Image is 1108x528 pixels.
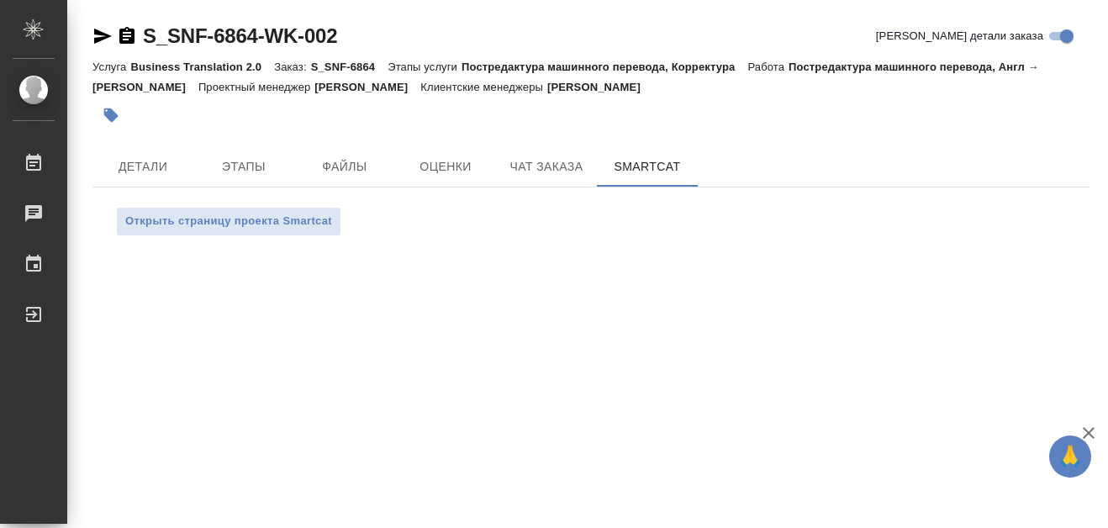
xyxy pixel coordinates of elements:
span: SmartCat [607,156,688,177]
p: S_SNF-6864 [311,61,388,73]
button: Добавить тэг [92,97,129,134]
a: S_SNF-6864-WK-002 [143,24,337,47]
span: Оценки [405,156,486,177]
p: [PERSON_NAME] [547,81,653,93]
span: Файлы [304,156,385,177]
button: Скопировать ссылку [117,26,137,46]
span: Детали [103,156,183,177]
p: Услуга [92,61,130,73]
span: 🙏 [1056,439,1084,474]
p: Этапы услуги [388,61,462,73]
span: [PERSON_NAME] детали заказа [876,28,1043,45]
p: Работа [747,61,789,73]
button: 🙏 [1049,436,1091,478]
p: Проектный менеджер [198,81,314,93]
p: Business Translation 2.0 [130,61,274,73]
p: Заказ: [274,61,310,73]
button: Открыть страницу проекта Smartcat [116,207,341,236]
span: Этапы [203,156,284,177]
span: Чат заказа [506,156,587,177]
span: Открыть страницу проекта Smartcat [125,212,332,231]
p: Постредактура машинного перевода, Корректура [462,61,747,73]
p: Клиентские менеджеры [420,81,547,93]
p: [PERSON_NAME] [314,81,420,93]
button: Скопировать ссылку для ЯМессенджера [92,26,113,46]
